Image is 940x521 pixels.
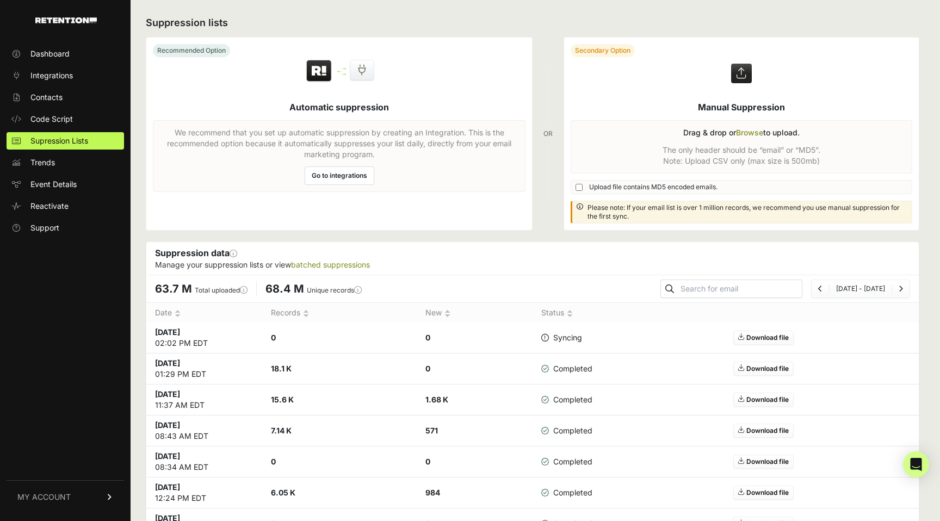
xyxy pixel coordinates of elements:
[265,282,304,295] span: 68.4 M
[35,17,97,23] img: Retention.com
[271,395,294,404] strong: 15.6 K
[146,303,262,323] th: Date
[425,426,438,435] strong: 571
[175,309,181,318] img: no_sort-eaf950dc5ab64cae54d48a5578032e96f70b2ecb7d747501f34c8f2db400fb66.gif
[155,259,910,270] p: Manage your suppression lists or view
[567,309,573,318] img: no_sort-eaf950dc5ab64cae54d48a5578032e96f70b2ecb7d747501f34c8f2db400fb66.gif
[305,166,374,185] a: Go to integrations
[155,327,180,337] strong: [DATE]
[733,362,794,376] a: Download file
[337,68,346,70] img: integration
[541,394,592,405] span: Completed
[291,260,370,269] a: batched suppressions
[7,89,124,106] a: Contacts
[146,242,919,275] div: Suppression data
[425,457,430,466] strong: 0
[7,480,124,513] a: MY ACCOUNT
[425,333,430,342] strong: 0
[7,197,124,215] a: Reactivate
[30,157,55,168] span: Trends
[829,284,892,293] li: [DATE] - [DATE]
[155,482,180,492] strong: [DATE]
[7,176,124,193] a: Event Details
[271,333,276,342] strong: 0
[155,389,180,399] strong: [DATE]
[289,101,389,114] h5: Automatic suppression
[337,73,346,75] img: integration
[7,67,124,84] a: Integrations
[155,358,180,368] strong: [DATE]
[17,492,71,503] span: MY ACCOUNT
[7,219,124,237] a: Support
[425,364,430,373] strong: 0
[7,132,124,150] a: Supression Lists
[425,488,440,497] strong: 984
[271,488,295,497] strong: 6.05 K
[678,281,802,296] input: Search for email
[30,222,59,233] span: Support
[733,486,794,500] a: Download file
[337,71,346,72] img: integration
[733,331,794,345] a: Download file
[30,201,69,212] span: Reactivate
[271,457,276,466] strong: 0
[417,303,533,323] th: New
[30,48,70,59] span: Dashboard
[262,303,417,323] th: Records
[818,284,822,293] a: Previous
[271,426,292,435] strong: 7.14 K
[307,286,362,294] label: Unique records
[155,451,180,461] strong: [DATE]
[576,184,583,191] input: Upload file contains MD5 encoded emails.
[541,363,592,374] span: Completed
[30,70,73,81] span: Integrations
[543,37,553,231] div: OR
[146,446,262,477] td: 08:34 AM EDT
[444,309,450,318] img: no_sort-eaf950dc5ab64cae54d48a5578032e96f70b2ecb7d747501f34c8f2db400fb66.gif
[733,424,794,438] a: Download file
[7,110,124,128] a: Code Script
[7,154,124,171] a: Trends
[146,477,262,508] td: 12:24 PM EDT
[30,135,88,146] span: Supression Lists
[153,44,230,57] div: Recommended Option
[811,280,910,298] nav: Page navigation
[30,179,77,190] span: Event Details
[155,420,180,430] strong: [DATE]
[195,286,248,294] label: Total uploaded
[533,303,610,323] th: Status
[7,45,124,63] a: Dashboard
[425,395,448,404] strong: 1.68 K
[541,332,582,343] span: Syncing
[903,451,929,477] div: Open Intercom Messenger
[160,127,518,160] p: We recommend that you set up automatic suppression by creating an Integration. This is the recomm...
[303,309,309,318] img: no_sort-eaf950dc5ab64cae54d48a5578032e96f70b2ecb7d747501f34c8f2db400fb66.gif
[155,282,192,295] span: 63.7 M
[733,393,794,407] a: Download file
[541,487,592,498] span: Completed
[589,183,718,191] span: Upload file contains MD5 encoded emails.
[271,364,292,373] strong: 18.1 K
[146,322,262,353] td: 02:02 PM EDT
[899,284,903,293] a: Next
[541,456,592,467] span: Completed
[30,92,63,103] span: Contacts
[146,415,262,446] td: 08:43 AM EDT
[146,15,919,30] h2: Suppression lists
[146,384,262,415] td: 11:37 AM EDT
[30,114,73,125] span: Code Script
[305,59,333,83] img: Retention
[146,353,262,384] td: 01:29 PM EDT
[541,425,592,436] span: Completed
[733,455,794,469] a: Download file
